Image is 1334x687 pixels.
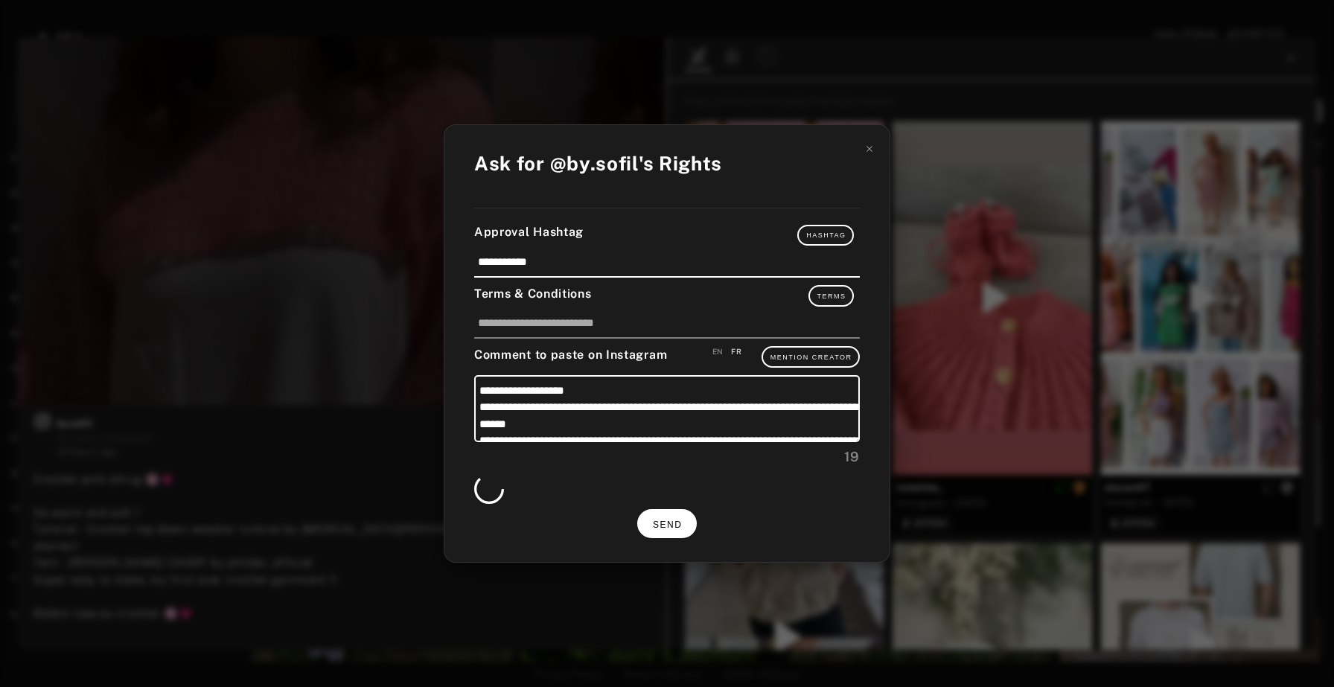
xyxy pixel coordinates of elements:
div: Terms & Conditions [474,285,860,306]
span: SEND [653,520,682,530]
div: Ask for @by.sofil's Rights [474,149,722,178]
button: SEND [637,509,697,538]
div: Save an french version of your comment [731,346,741,357]
button: Terms [808,285,855,306]
button: Hashtag [797,225,854,246]
span: Hashtag [806,231,846,239]
iframe: Chat Widget [1260,616,1334,687]
span: Mention Creator [770,354,852,361]
div: Approval Hashtag [474,223,860,246]
button: Mention Creator [762,346,860,367]
div: 19 [474,447,860,467]
div: Save an english version of your comment [712,346,724,357]
div: Widget de chat [1260,616,1334,687]
div: Comment to paste on Instagram [474,346,860,367]
span: Terms [817,293,846,300]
